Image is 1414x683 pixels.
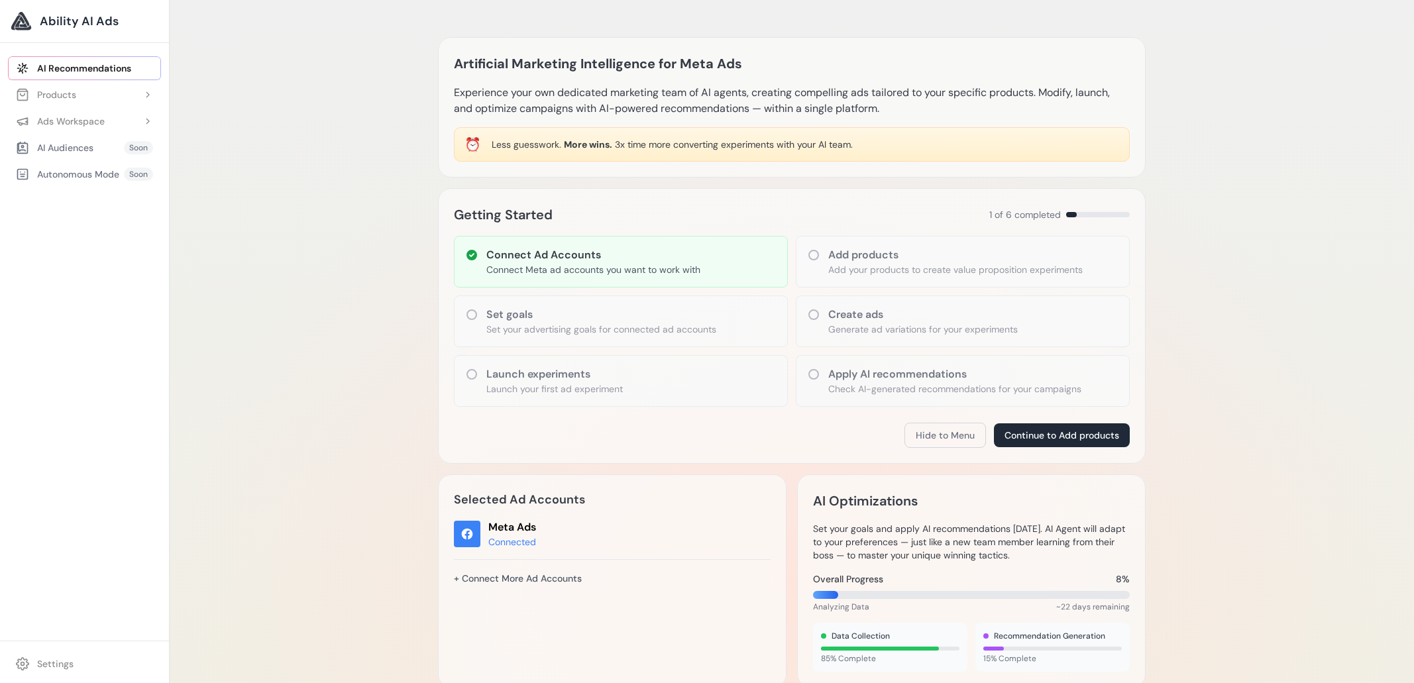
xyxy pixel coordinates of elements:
[454,85,1130,117] p: Experience your own dedicated marketing team of AI agents, creating compelling ads tailored to yo...
[486,382,623,395] p: Launch your first ad experiment
[828,307,1018,323] h3: Create ads
[615,138,853,150] span: 3x time more converting experiments with your AI team.
[486,366,623,382] h3: Launch experiments
[994,423,1130,447] button: Continue to Add products
[454,204,553,225] h2: Getting Started
[8,56,161,80] a: AI Recommendations
[813,572,883,586] span: Overall Progress
[828,366,1081,382] h3: Apply AI recommendations
[8,652,161,676] a: Settings
[454,490,771,509] h2: Selected Ad Accounts
[832,631,890,641] span: Data Collection
[492,138,561,150] span: Less guesswork.
[16,88,76,101] div: Products
[8,109,161,133] button: Ads Workspace
[11,11,158,32] a: Ability AI Ads
[8,83,161,107] button: Products
[486,247,700,263] h3: Connect Ad Accounts
[983,653,1122,664] span: 15% Complete
[828,263,1083,276] p: Add your products to create value proposition experiments
[40,12,119,30] span: Ability AI Ads
[16,141,93,154] div: AI Audiences
[813,490,918,511] h2: AI Optimizations
[16,115,105,128] div: Ads Workspace
[454,53,742,74] h1: Artificial Marketing Intelligence for Meta Ads
[454,567,582,590] a: + Connect More Ad Accounts
[813,602,869,612] span: Analyzing Data
[994,631,1105,641] span: Recommendation Generation
[828,323,1018,336] p: Generate ad variations for your experiments
[488,519,536,535] div: Meta Ads
[488,535,536,549] div: Connected
[564,138,612,150] span: More wins.
[1056,602,1130,612] span: ~22 days remaining
[486,263,700,276] p: Connect Meta ad accounts you want to work with
[989,208,1061,221] span: 1 of 6 completed
[16,168,119,181] div: Autonomous Mode
[124,168,153,181] span: Soon
[828,247,1083,263] h3: Add products
[486,307,716,323] h3: Set goals
[821,653,959,664] span: 85% Complete
[813,522,1130,562] p: Set your goals and apply AI recommendations [DATE]. AI Agent will adapt to your preferences — jus...
[828,382,1081,395] p: Check AI-generated recommendations for your campaigns
[904,423,986,448] button: Hide to Menu
[464,135,481,154] div: ⏰
[1116,572,1130,586] span: 8%
[124,141,153,154] span: Soon
[486,323,716,336] p: Set your advertising goals for connected ad accounts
